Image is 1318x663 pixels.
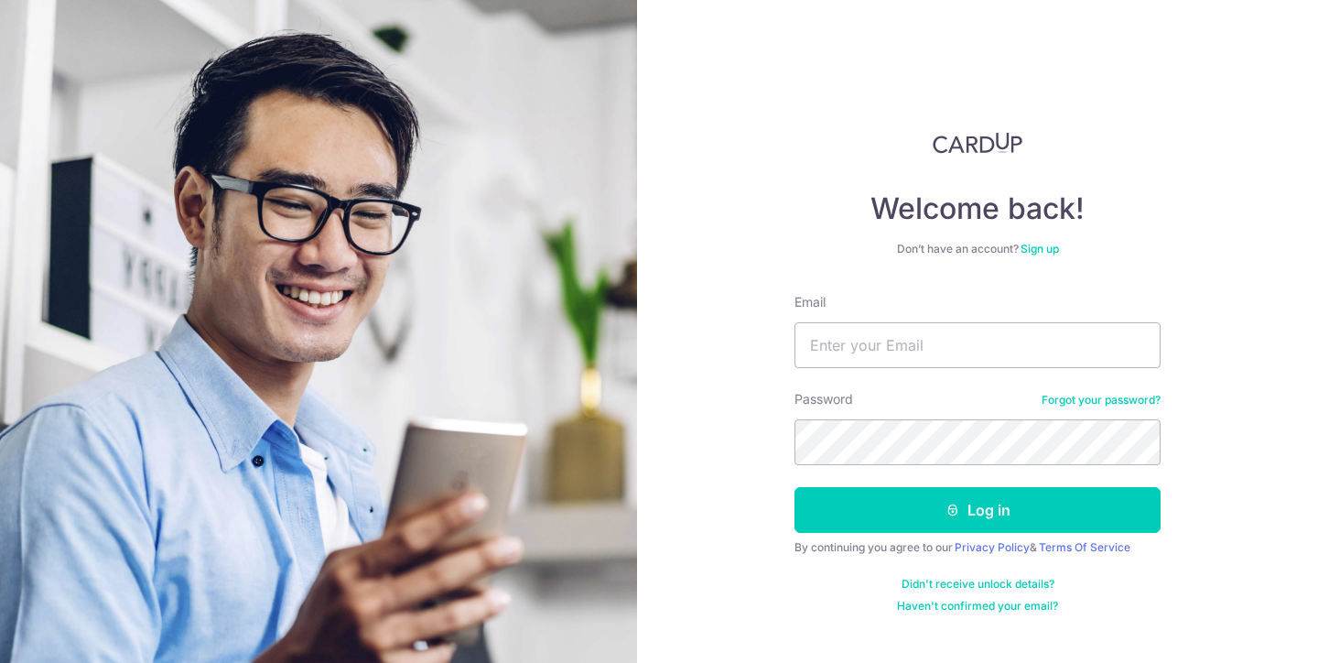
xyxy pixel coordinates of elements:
[897,599,1058,614] a: Haven't confirmed your email?
[794,190,1161,227] h4: Welcome back!
[794,293,826,311] label: Email
[902,577,1054,592] a: Didn't receive unlock details?
[794,540,1161,555] div: By continuing you agree to our &
[794,390,853,408] label: Password
[933,132,1022,154] img: CardUp Logo
[1021,242,1059,255] a: Sign up
[794,242,1161,256] div: Don’t have an account?
[1039,540,1130,554] a: Terms Of Service
[1042,393,1161,408] a: Forgot your password?
[955,540,1030,554] a: Privacy Policy
[794,322,1161,368] input: Enter your Email
[794,487,1161,533] button: Log in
